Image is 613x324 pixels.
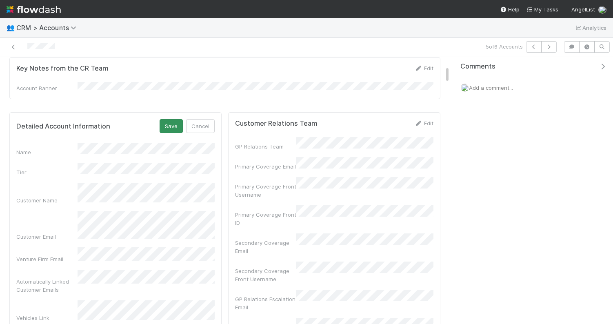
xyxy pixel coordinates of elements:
img: avatar_4aa8e4fd-f2b7-45ba-a6a5-94a913ad1fe4.png [598,6,606,14]
div: Vehicles Link [16,314,78,322]
div: Secondary Coverage Email [235,239,296,255]
div: Venture Firm Email [16,255,78,263]
img: avatar_4aa8e4fd-f2b7-45ba-a6a5-94a913ad1fe4.png [461,84,469,92]
div: Primary Coverage Email [235,162,296,171]
div: Customer Email [16,233,78,241]
a: Analytics [574,23,606,33]
div: Primary Coverage Front ID [235,211,296,227]
button: Save [160,119,183,133]
h5: Detailed Account Information [16,122,110,131]
span: My Tasks [526,6,558,13]
h5: Key Notes from the CR Team [16,64,108,73]
span: 👥 [7,24,15,31]
button: Cancel [186,119,215,133]
div: Primary Coverage Front Username [235,182,296,199]
a: Edit [414,120,433,126]
span: CRM > Accounts [16,24,80,32]
div: GP Relations Escalation Email [235,295,296,311]
h5: Customer Relations Team [235,120,317,128]
a: Edit [414,65,433,71]
div: Customer Name [16,196,78,204]
div: Automatically Linked Customer Emails [16,277,78,294]
div: Secondary Coverage Front Username [235,267,296,283]
span: Add a comment... [469,84,513,91]
div: Account Banner [16,84,78,92]
span: Comments [460,62,495,71]
span: AngelList [571,6,595,13]
div: GP Relations Team [235,142,296,151]
div: Help [500,5,520,13]
span: 5 of 6 Accounts [486,42,523,51]
div: Name [16,148,78,156]
div: Tier [16,168,78,176]
img: logo-inverted-e16ddd16eac7371096b0.svg [7,2,61,16]
a: My Tasks [526,5,558,13]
